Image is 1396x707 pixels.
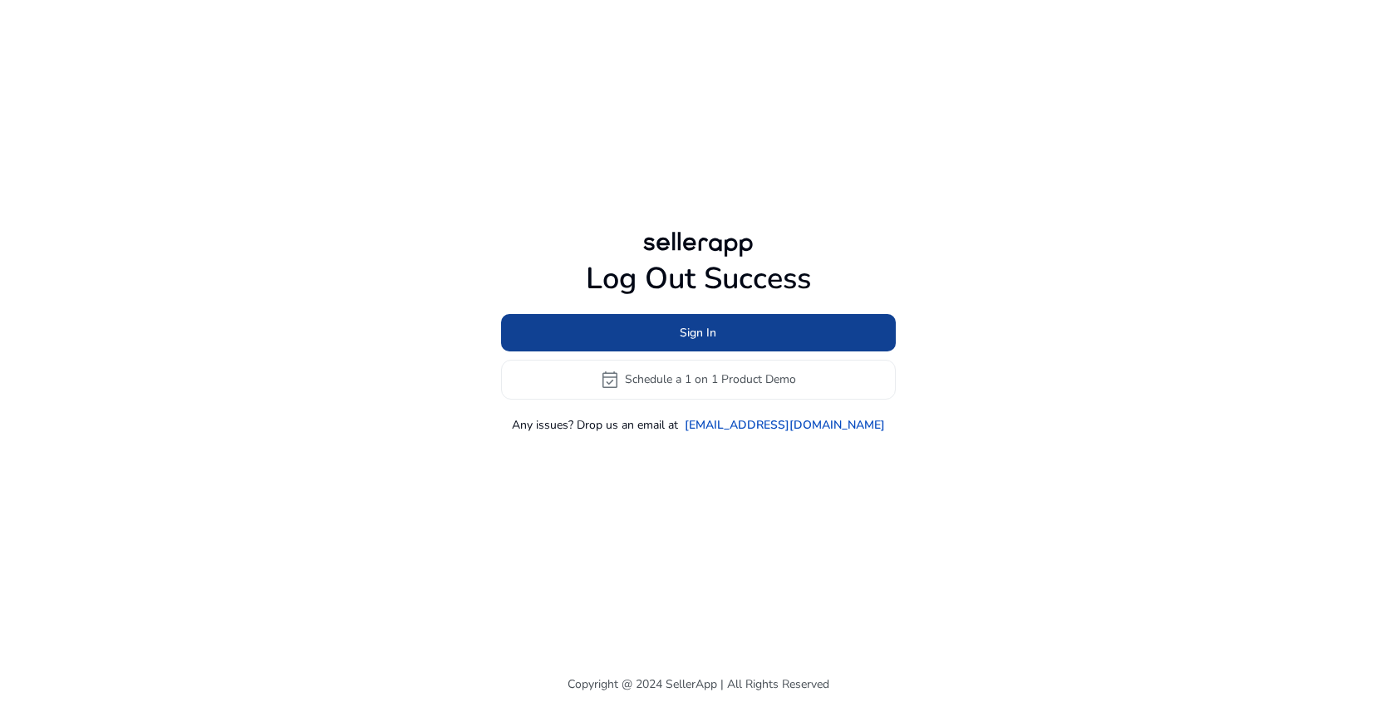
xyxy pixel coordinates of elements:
p: Any issues? Drop us an email at [512,416,678,434]
h1: Log Out Success [501,261,896,297]
span: Sign In [680,324,716,341]
button: event_availableSchedule a 1 on 1 Product Demo [501,360,896,400]
a: [EMAIL_ADDRESS][DOMAIN_NAME] [685,416,885,434]
button: Sign In [501,314,896,351]
span: event_available [600,370,620,390]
